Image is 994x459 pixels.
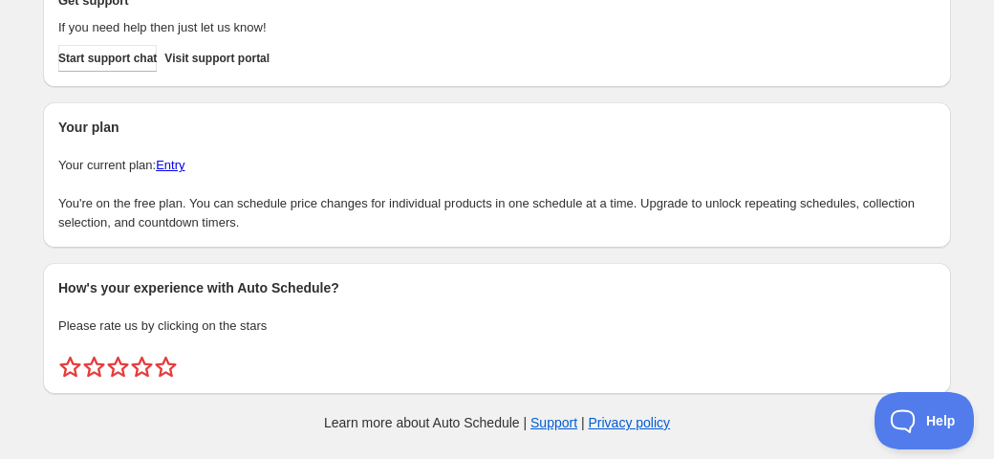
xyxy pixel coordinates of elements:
[58,51,157,66] span: Start support chat
[58,45,157,72] a: Start support chat
[58,194,936,232] p: You're on the free plan. You can schedule price changes for individual products in one schedule a...
[875,392,975,449] iframe: Toggle Customer Support
[58,278,936,297] h2: How's your experience with Auto Schedule?
[164,45,270,72] a: Visit support portal
[58,156,936,175] p: Your current plan:
[58,118,936,137] h2: Your plan
[589,415,671,430] a: Privacy policy
[58,18,821,37] p: If you need help then just let us know!
[164,51,270,66] span: Visit support portal
[530,415,577,430] a: Support
[324,413,670,432] p: Learn more about Auto Schedule | |
[156,158,184,172] a: Entry
[58,317,936,336] p: Please rate us by clicking on the stars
